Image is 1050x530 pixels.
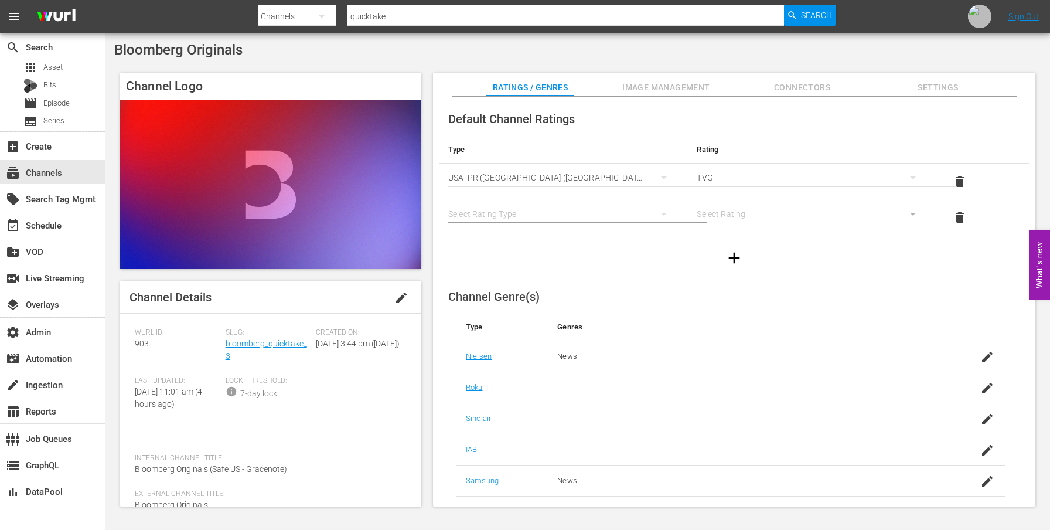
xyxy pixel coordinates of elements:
[6,219,20,233] span: Schedule
[120,73,421,100] h4: Channel Logo
[114,42,243,58] span: Bloomberg Originals
[448,112,575,126] span: Default Channel Ratings
[466,352,492,361] a: Nielsen
[23,60,37,74] span: Asset
[6,485,20,499] span: DataPool
[687,135,936,164] th: Rating
[135,387,202,409] span: [DATE] 11:01 am (4 hours ago)
[894,80,982,95] span: Settings
[135,328,220,338] span: Wurl ID:
[6,405,20,419] span: Reports
[466,414,491,423] a: Sinclair
[6,352,20,366] span: Automation
[466,507,503,516] a: LG Primary
[486,80,574,95] span: Ratings / Genres
[129,290,212,304] span: Channel Details
[448,161,678,194] div: USA_PR ([GEOGRAPHIC_DATA] ([GEOGRAPHIC_DATA]))
[6,245,20,259] span: VOD
[394,291,408,305] span: edit
[758,80,846,95] span: Connectors
[697,161,926,194] div: TVG
[456,313,548,341] th: Type
[439,135,1029,236] table: simple table
[120,100,421,269] img: Bloomberg Originals
[135,339,149,348] span: 903
[466,383,483,392] a: Roku
[43,62,63,73] span: Asset
[622,80,710,95] span: Image Management
[6,325,20,339] span: Admin
[968,5,991,28] img: url
[953,210,967,225] span: delete
[135,454,401,463] span: Internal Channel Title:
[946,203,974,232] button: delete
[466,476,499,485] a: Samsung
[6,298,20,312] span: Overlays
[28,3,84,30] img: ans4CAIJ8jUAAAAAAAAAAAAAAAAAAAAAAAAgQb4GAAAAAAAAAAAAAAAAAAAAAAAAJMjXAAAAAAAAAAAAAAAAAAAAAAAAgAT5G...
[466,445,477,454] a: IAB
[784,5,836,26] button: Search
[6,458,20,473] span: GraphQL
[23,79,37,93] div: Bits
[316,339,400,348] span: [DATE] 3:44 pm ([DATE])
[43,79,56,91] span: Bits
[6,192,20,206] span: Search Tag Mgmt
[6,378,20,392] span: Ingestion
[226,376,311,386] span: Lock Threshold:
[6,40,20,55] span: Search
[6,140,20,154] span: Create
[7,9,21,23] span: menu
[23,114,37,128] span: Series
[43,97,70,109] span: Episode
[226,328,311,338] span: Slug:
[226,339,307,361] a: bloomberg_quicktake_3
[548,313,945,341] th: Genres
[946,168,974,196] button: delete
[801,5,832,26] span: Search
[240,388,277,400] div: 7-day lock
[226,386,237,397] span: info
[6,432,20,446] span: Job Queues
[135,500,208,509] span: Bloomberg Originals
[135,376,220,386] span: Last Updated:
[1029,230,1050,300] button: Open Feedback Widget
[387,284,415,312] button: edit
[439,135,687,164] th: Type
[953,175,967,189] span: delete
[43,115,64,127] span: Series
[448,290,540,304] span: Channel Genre(s)
[6,271,20,286] span: Live Streaming
[1008,12,1039,21] a: Sign Out
[6,166,20,180] span: Channels
[135,464,287,474] span: Bloomberg Originals (Safe US - Gracenote)
[316,328,401,338] span: Created On:
[135,490,401,499] span: External Channel Title:
[23,96,37,110] span: Episode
